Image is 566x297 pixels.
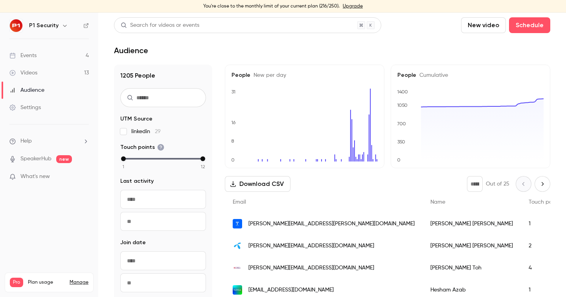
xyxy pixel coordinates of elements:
span: new [56,155,72,163]
a: SpeakerHub [20,155,51,163]
img: telenor.no [233,241,242,251]
span: Cumulative [416,72,448,78]
span: 1 [123,163,124,170]
h1: 1205 People [120,71,206,80]
p: Out of 25 [486,180,509,188]
text: 350 [397,139,405,145]
h1: Audience [114,46,148,55]
text: 16 [231,120,236,125]
h5: People [232,71,378,79]
div: [PERSON_NAME] Toh [423,257,521,279]
div: Videos [9,69,37,77]
img: P1 Security [10,19,22,32]
button: Schedule [509,17,550,33]
span: 29 [155,129,161,134]
span: linkedin [131,128,161,136]
div: max [200,156,205,161]
span: [PERSON_NAME][EMAIL_ADDRESS][DOMAIN_NAME] [248,264,374,272]
h5: People [397,71,544,79]
span: Touch points [529,199,561,205]
div: Events [9,52,37,59]
span: [PERSON_NAME][EMAIL_ADDRESS][DOMAIN_NAME] [248,242,374,250]
div: [PERSON_NAME] [PERSON_NAME] [423,213,521,235]
text: 1400 [397,89,408,95]
span: 12 [201,163,205,170]
span: Name [430,199,445,205]
span: What's new [20,173,50,181]
span: Plan usage [28,279,65,286]
a: Upgrade [343,3,363,9]
span: Last activity [120,177,154,185]
img: imda.gov.sg [233,263,242,273]
div: Settings [9,104,41,111]
span: Help [20,137,32,145]
text: 700 [397,121,406,126]
text: 8 [231,138,234,144]
div: min [121,156,126,161]
div: Search for videos or events [121,21,199,30]
span: UTM Source [120,115,153,123]
span: New per day [250,72,286,78]
li: help-dropdown-opener [9,137,89,145]
img: nokia.com [233,285,242,295]
span: [EMAIL_ADDRESS][DOMAIN_NAME] [248,286,334,294]
button: New video [461,17,506,33]
div: [PERSON_NAME] [PERSON_NAME] [423,235,521,257]
button: Download CSV [225,176,290,192]
text: 0 [231,157,235,163]
h6: P1 Security [29,22,59,30]
button: Next page [535,176,550,192]
span: [PERSON_NAME][EMAIL_ADDRESS][PERSON_NAME][DOMAIN_NAME] [248,220,415,228]
div: Audience [9,86,44,94]
img: telefonica.com [233,219,242,228]
span: Join date [120,239,146,247]
span: Touch points [120,143,164,151]
text: 31 [232,89,235,95]
a: Manage [70,279,88,286]
span: Email [233,199,246,205]
text: 0 [397,157,401,163]
text: 1050 [397,102,408,108]
span: Pro [10,278,23,287]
